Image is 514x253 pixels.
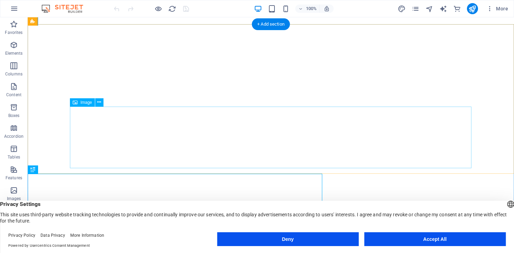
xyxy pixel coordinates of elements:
[5,51,23,56] p: Elements
[5,71,22,77] p: Columns
[168,4,176,13] button: reload
[306,4,317,13] h6: 100%
[439,4,448,13] button: text_generator
[398,4,406,13] button: design
[7,196,21,201] p: Images
[168,5,176,13] i: Reload page
[425,4,434,13] button: navigator
[6,92,21,98] p: Content
[324,6,330,12] i: On resize automatically adjust zoom level to fit chosen device.
[439,5,447,13] i: AI Writer
[412,4,420,13] button: pages
[4,134,24,139] p: Accordion
[467,3,478,14] button: publish
[425,5,433,13] i: Navigator
[412,5,420,13] i: Pages (Ctrl+Alt+S)
[8,154,20,160] p: Tables
[40,4,92,13] img: Editor Logo
[398,5,406,13] i: Design (Ctrl+Alt+Y)
[80,100,92,105] span: Image
[6,175,22,181] p: Features
[453,4,461,13] button: commerce
[453,5,461,13] i: Commerce
[5,30,22,35] p: Favorites
[295,4,320,13] button: 100%
[486,5,508,12] span: More
[252,18,290,30] div: + Add section
[154,4,162,13] button: Click here to leave preview mode and continue editing
[484,3,511,14] button: More
[8,113,20,118] p: Boxes
[468,5,476,13] i: Publish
